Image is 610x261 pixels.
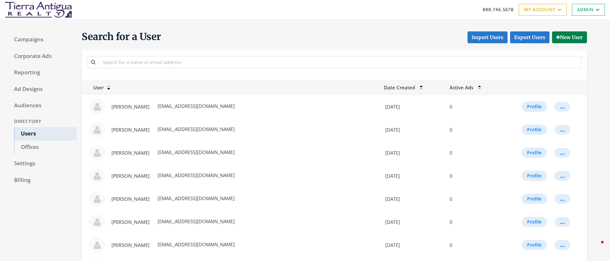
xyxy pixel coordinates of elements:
span: [EMAIL_ADDRESS][DOMAIN_NAME] [156,218,235,224]
span: [PERSON_NAME] [111,219,150,225]
td: [DATE] [380,141,446,164]
span: User [85,84,104,91]
input: Search for a name or email address [99,56,582,68]
button: ... [555,194,570,204]
a: [PERSON_NAME] [107,239,154,251]
div: ... [560,129,565,130]
a: Reporting [8,66,77,79]
td: [DATE] [380,164,446,187]
td: 0 [446,118,500,141]
div: ... [560,245,565,245]
span: [PERSON_NAME] [111,126,150,133]
a: 888.746.5678 [483,6,514,13]
div: Directory [8,116,77,127]
span: Active Ads [450,84,473,91]
span: Search for a User [82,30,161,43]
span: [EMAIL_ADDRESS][DOMAIN_NAME] [156,172,235,178]
img: Adam Havnes profile [89,191,105,207]
td: [DATE] [380,210,446,233]
button: Profile [522,125,547,135]
a: Ad Designs [8,83,77,96]
a: [PERSON_NAME] [107,147,154,159]
td: 0 [446,95,500,118]
button: Profile [522,194,547,204]
span: [EMAIL_ADDRESS][DOMAIN_NAME] [156,195,235,201]
span: [PERSON_NAME] [111,242,150,248]
button: Profile [522,240,547,250]
span: [EMAIL_ADDRESS][DOMAIN_NAME] [156,149,235,155]
a: Export Users [510,31,549,43]
a: My Account [519,4,567,16]
button: ... [555,240,570,250]
div: ... [560,222,565,222]
a: Offices [14,141,77,154]
td: 0 [446,233,500,257]
button: ... [555,171,570,181]
button: Profile [522,171,547,181]
a: [PERSON_NAME] [107,216,154,228]
button: New User [552,31,587,43]
a: Users [14,127,77,141]
td: 0 [446,210,500,233]
button: Profile [522,102,547,112]
div: ... [560,175,565,176]
button: ... [555,125,570,135]
button: Import Users [468,31,508,43]
img: Adam Crippen profile [89,168,105,184]
button: Profile [522,148,547,158]
span: Date Created [384,84,415,91]
td: 0 [446,141,500,164]
span: [EMAIL_ADDRESS][DOMAIN_NAME] [156,241,235,248]
a: Settings [8,157,77,170]
img: Adrian Carrillo profile [89,237,105,253]
img: Adam Cole profile [89,145,105,160]
td: [DATE] [380,187,446,210]
a: Admin [572,4,605,16]
td: 0 [446,187,500,210]
a: [PERSON_NAME] [107,170,154,182]
div: ... [560,152,565,153]
a: [PERSON_NAME] [107,124,154,136]
img: Aaron Lieberman profile [89,99,105,114]
img: Adwerx [5,2,72,18]
button: ... [555,102,570,111]
span: [EMAIL_ADDRESS][DOMAIN_NAME] [156,126,235,132]
button: ... [555,217,570,227]
td: [DATE] [380,118,446,141]
a: Audiences [8,99,77,112]
span: [PERSON_NAME] [111,150,150,156]
i: Search for a name or email address [91,60,95,64]
div: ... [560,199,565,199]
span: [EMAIL_ADDRESS][DOMAIN_NAME] [156,103,235,109]
a: Campaigns [8,33,77,46]
td: [DATE] [380,95,446,118]
div: ... [560,106,565,107]
td: [DATE] [380,233,446,257]
img: Abad Godinez profile [89,122,105,137]
iframe: Intercom live chat [588,239,604,255]
td: 0 [446,164,500,187]
span: [PERSON_NAME] [111,196,150,202]
span: [PERSON_NAME] [111,173,150,179]
img: Adena Gauthier profile [89,214,105,230]
button: Profile [522,217,547,227]
a: Corporate Ads [8,50,77,63]
a: Billing [8,174,77,187]
button: ... [555,148,570,158]
a: [PERSON_NAME] [107,193,154,205]
span: [PERSON_NAME] [111,103,150,110]
a: [PERSON_NAME] [107,101,154,113]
